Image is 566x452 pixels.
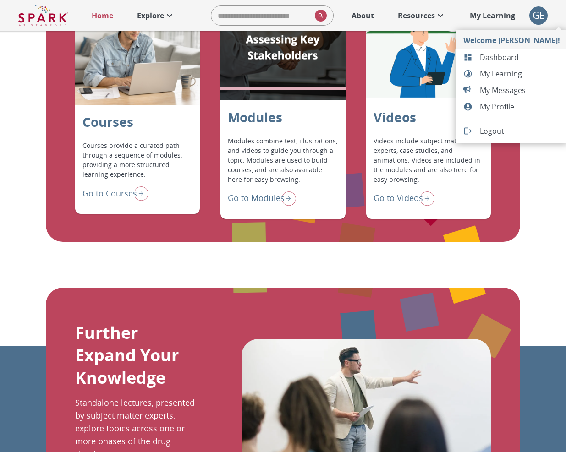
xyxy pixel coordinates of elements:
span: My Profile [480,101,560,112]
span: Dashboard [480,52,560,63]
span: Logout [480,125,560,136]
span: My Messages [480,85,560,96]
span: My Learning [480,68,560,79]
